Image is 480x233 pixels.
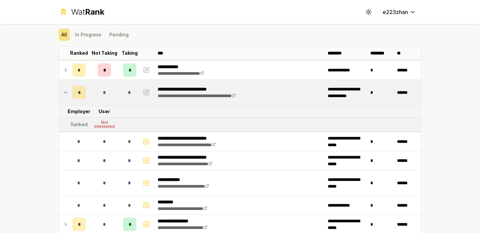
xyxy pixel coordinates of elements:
[383,8,408,16] span: e223zhan
[72,29,104,41] button: In Progress
[377,6,421,18] button: e223zhan
[85,7,104,17] span: Rank
[122,50,138,56] p: Taking
[59,7,104,17] a: WatRank
[88,105,120,118] td: User
[107,29,131,41] button: Pending
[59,29,70,41] button: All
[70,50,88,56] p: Ranked
[71,7,104,17] div: Wat
[70,105,88,118] td: Employer
[71,121,88,128] div: Ranked
[92,50,117,56] p: Not Taking
[91,121,118,129] div: Not Interested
